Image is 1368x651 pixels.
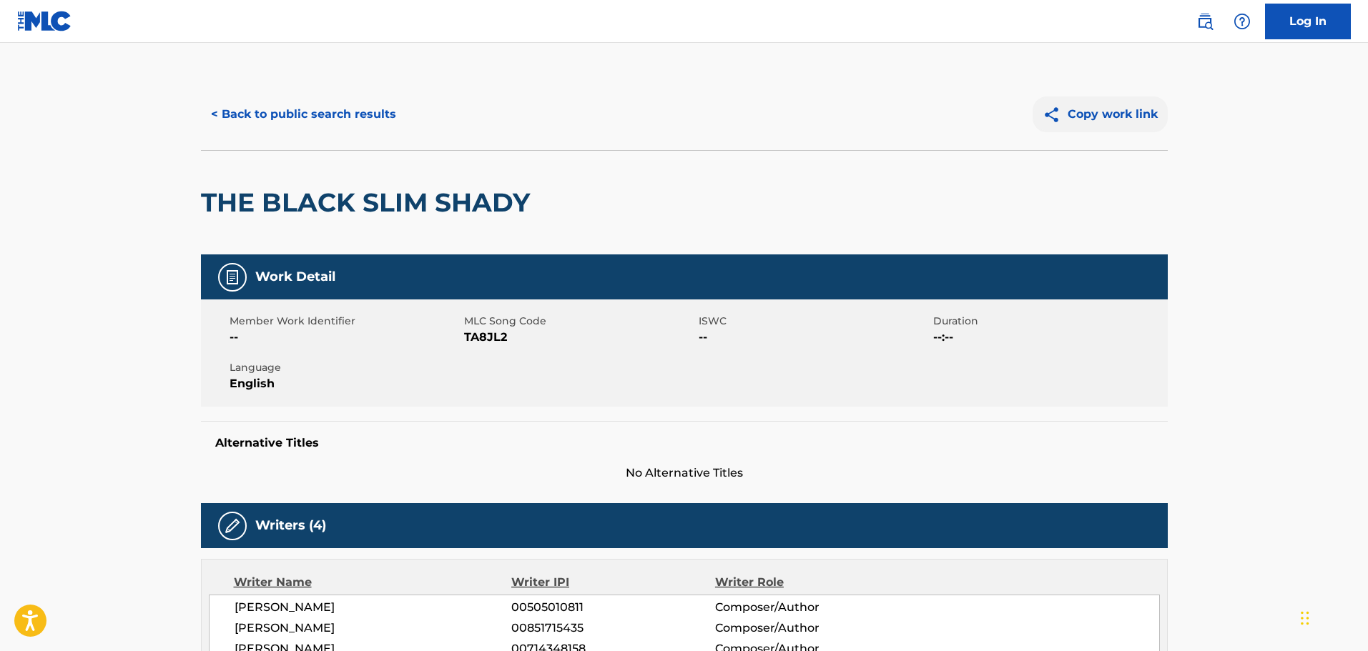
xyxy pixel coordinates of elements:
[201,187,537,219] h2: THE BLACK SLIM SHADY
[1191,7,1219,36] a: Public Search
[933,314,1164,329] span: Duration
[1265,4,1351,39] a: Log In
[230,329,461,346] span: --
[17,11,72,31] img: MLC Logo
[230,360,461,375] span: Language
[1301,597,1309,640] div: Drag
[255,269,335,285] h5: Work Detail
[464,329,695,346] span: TA8JL2
[234,574,512,591] div: Writer Name
[201,96,406,132] button: < Back to public search results
[933,329,1164,346] span: --:--
[1033,96,1168,132] button: Copy work link
[1296,582,1368,651] iframe: Chat Widget
[1196,13,1214,30] img: search
[715,620,900,637] span: Composer/Author
[511,599,714,616] span: 00505010811
[699,314,930,329] span: ISWC
[235,599,512,616] span: [PERSON_NAME]
[1043,106,1068,124] img: Copy work link
[230,375,461,392] span: English
[255,517,326,534] h5: Writers (4)
[511,620,714,637] span: 00851715435
[1234,13,1251,30] img: help
[1228,7,1256,36] div: Help
[230,314,461,329] span: Member Work Identifier
[715,599,900,616] span: Composer/Author
[699,329,930,346] span: --
[224,517,241,535] img: Writers
[511,574,715,591] div: Writer IPI
[224,269,241,286] img: Work Detail
[464,314,695,329] span: MLC Song Code
[201,464,1168,482] span: No Alternative Titles
[715,574,900,591] div: Writer Role
[235,620,512,637] span: [PERSON_NAME]
[215,436,1153,450] h5: Alternative Titles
